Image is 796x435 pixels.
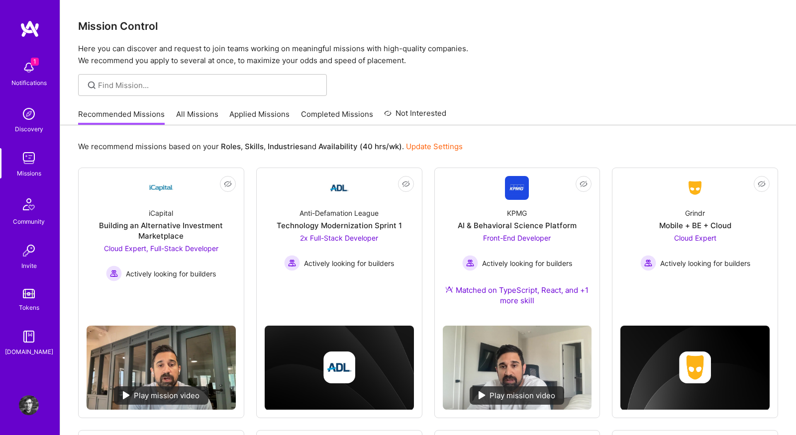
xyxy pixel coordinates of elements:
i: icon SearchGrey [86,80,98,91]
img: Company Logo [683,179,707,197]
div: Invite [21,261,37,271]
span: 2x Full-Stack Developer [300,234,378,242]
img: Company logo [679,351,711,383]
span: Actively looking for builders [660,258,750,268]
a: Recommended Missions [78,109,165,125]
span: Cloud Expert, Full-Stack Developer [104,244,218,253]
p: We recommend missions based on your , , and . [78,141,463,152]
i: icon EyeClosed [580,180,588,188]
div: iCapital [149,208,173,218]
img: No Mission [87,326,236,410]
div: Anti-Defamation League [299,208,379,218]
span: Actively looking for builders [304,258,394,268]
div: Building an Alternative Investment Marketplace [87,220,236,241]
div: Tokens [19,302,39,313]
img: Actively looking for builders [640,255,656,271]
div: Mobile + BE + Cloud [659,220,731,231]
img: Company Logo [149,176,173,200]
b: Availability (40 hrs/wk) [318,142,402,151]
span: 1 [31,58,39,66]
a: Company LogoGrindrMobile + BE + CloudCloud Expert Actively looking for buildersActively looking f... [620,176,770,289]
a: User Avatar [16,395,41,415]
img: bell [19,58,39,78]
a: Update Settings [406,142,463,151]
b: Industries [268,142,303,151]
img: cover [620,326,770,410]
a: Company LogoiCapitalBuilding an Alternative Investment MarketplaceCloud Expert, Full-Stack Develo... [87,176,236,318]
a: Not Interested [384,107,446,125]
div: Discovery [15,124,43,134]
a: Applied Missions [229,109,290,125]
a: All Missions [176,109,218,125]
a: Company LogoAnti-Defamation LeagueTechnology Modernization Sprint 12x Full-Stack Developer Active... [265,176,414,289]
div: Matched on TypeScript, React, and +1 more skill [443,285,592,306]
div: KPMG [507,208,527,218]
a: Completed Missions [301,109,373,125]
div: [DOMAIN_NAME] [5,347,53,357]
div: Play mission video [470,386,564,405]
div: Technology Modernization Sprint 1 [277,220,402,231]
img: play [479,391,486,399]
img: Community [17,192,41,216]
img: guide book [19,327,39,347]
div: Missions [17,168,41,178]
img: No Mission [443,326,592,410]
img: Actively looking for builders [106,265,122,281]
div: Grindr [685,208,705,218]
img: teamwork [19,148,39,168]
a: Company LogoKPMGAI & Behavioral Science PlatformFront-End Developer Actively looking for builders... [443,176,592,318]
span: Actively looking for builders [482,258,572,268]
img: discovery [19,104,39,124]
b: Skills [245,142,264,151]
i: icon EyeClosed [758,180,766,188]
h3: Mission Control [78,20,778,32]
img: Ateam Purple Icon [445,285,453,293]
img: play [123,391,130,399]
img: Invite [19,241,39,261]
img: User Avatar [19,395,39,415]
i: icon EyeClosed [402,180,410,188]
span: Front-End Developer [483,234,551,242]
img: Actively looking for builders [284,255,300,271]
img: Company Logo [505,176,529,200]
div: Community [13,216,45,227]
span: Actively looking for builders [126,268,216,279]
div: Play mission video [114,386,208,405]
div: AI & Behavioral Science Platform [458,220,577,231]
img: Company logo [323,351,355,383]
p: Here you can discover and request to join teams working on meaningful missions with high-quality ... [78,43,778,67]
i: icon EyeClosed [224,180,232,188]
div: Notifications [11,78,47,88]
img: tokens [23,289,35,298]
img: cover [265,326,414,410]
img: logo [20,20,40,38]
b: Roles [221,142,241,151]
img: Company Logo [327,176,351,200]
span: Cloud Expert [674,234,716,242]
input: Find Mission... [98,80,319,90]
img: Actively looking for builders [462,255,478,271]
